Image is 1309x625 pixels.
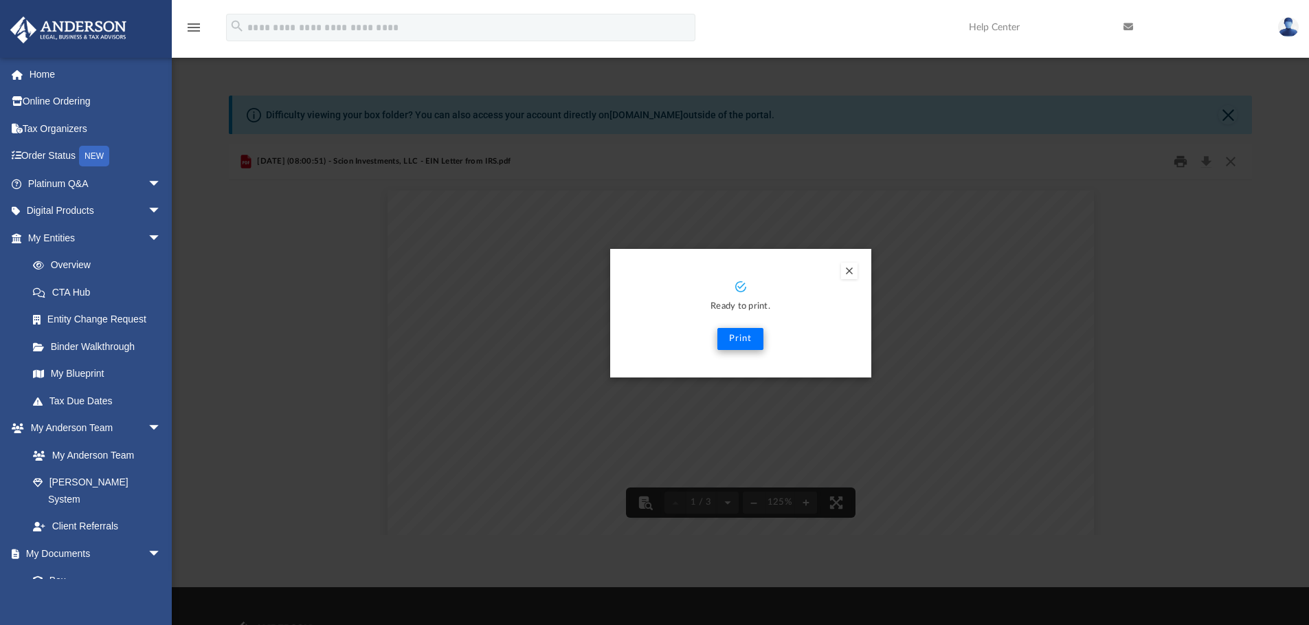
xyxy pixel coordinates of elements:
a: Box [19,567,168,595]
i: search [230,19,245,34]
a: [PERSON_NAME] System [19,469,175,513]
a: Home [10,61,182,88]
i: menu [186,19,202,36]
a: Platinum Q&Aarrow_drop_down [10,170,182,197]
a: menu [186,26,202,36]
span: arrow_drop_down [148,197,175,226]
a: Tax Due Dates [19,387,182,415]
a: Order StatusNEW [10,142,182,171]
a: Tax Organizers [10,115,182,142]
img: User Pic [1278,17,1299,37]
button: Print [717,328,763,350]
div: NEW [79,146,109,166]
a: Entity Change Request [19,306,182,333]
a: My Documentsarrow_drop_down [10,540,175,567]
a: Client Referrals [19,513,175,540]
img: Anderson Advisors Platinum Portal [6,17,131,43]
a: CTA Hub [19,278,182,306]
a: Binder Walkthrough [19,333,182,360]
a: My Anderson Team [19,441,168,469]
span: arrow_drop_down [148,540,175,568]
a: My Blueprint [19,360,175,388]
a: My Entitiesarrow_drop_down [10,224,182,252]
span: arrow_drop_down [148,170,175,198]
div: Preview [229,144,1253,535]
a: Online Ordering [10,88,182,116]
p: Ready to print. [624,299,858,315]
a: My Anderson Teamarrow_drop_down [10,415,175,442]
a: Digital Productsarrow_drop_down [10,197,182,225]
span: arrow_drop_down [148,224,175,252]
span: arrow_drop_down [148,415,175,443]
a: Overview [19,252,182,279]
